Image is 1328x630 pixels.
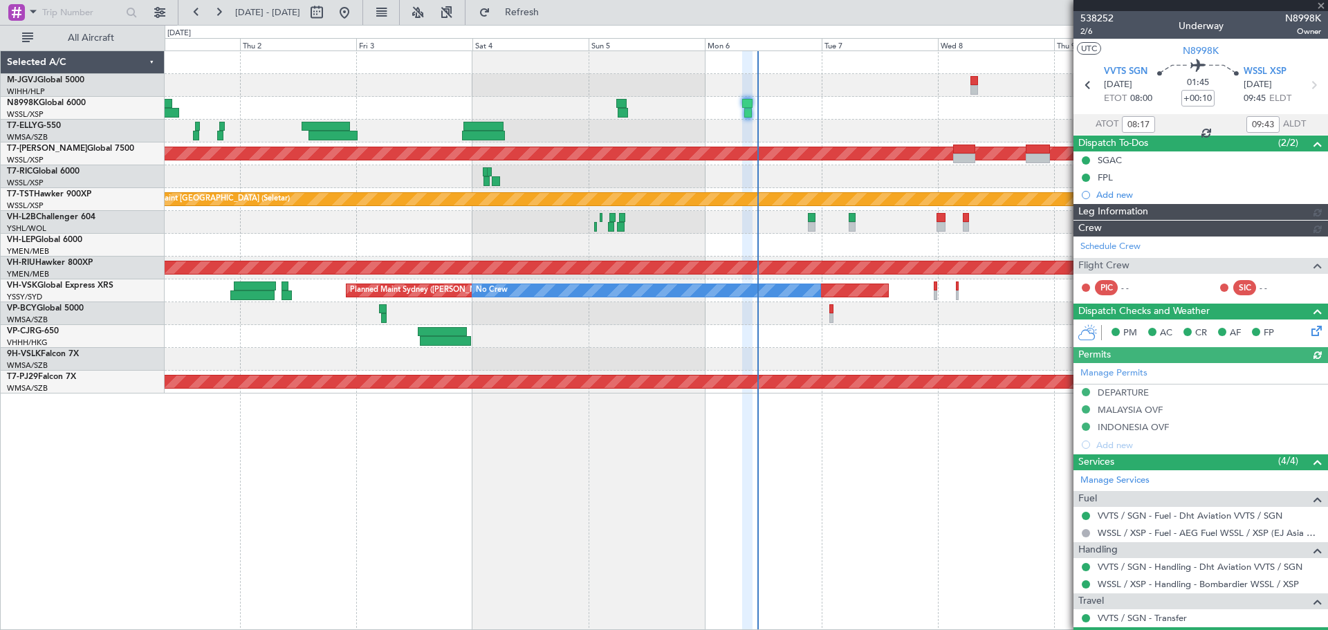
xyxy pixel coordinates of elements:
span: [DATE] - [DATE] [235,6,300,19]
div: SGAC [1098,154,1122,166]
span: CR [1195,326,1207,340]
div: Wed 8 [938,38,1054,50]
span: WSSL XSP [1244,65,1286,79]
span: Owner [1285,26,1321,37]
a: T7-RICGlobal 6000 [7,167,80,176]
div: Planned Maint [GEOGRAPHIC_DATA] (Seletar) [127,189,290,210]
span: (2/2) [1278,136,1298,150]
span: T7-PJ29 [7,373,38,381]
span: Dispatch Checks and Weather [1078,304,1210,319]
div: Sun 5 [589,38,705,50]
span: 09:45 [1244,92,1266,106]
span: 2/6 [1080,26,1114,37]
a: WSSL/XSP [7,155,44,165]
a: VH-RIUHawker 800XP [7,259,93,267]
span: VVTS SGN [1104,65,1147,79]
button: Refresh [472,1,555,24]
span: Services [1078,454,1114,470]
div: Mon 6 [705,38,821,50]
span: AF [1230,326,1241,340]
span: [DATE] [1104,78,1132,92]
a: VH-L2BChallenger 604 [7,213,95,221]
span: T7-TST [7,190,34,198]
a: WSSL/XSP [7,201,44,211]
span: VH-RIU [7,259,35,267]
a: T7-PJ29Falcon 7X [7,373,76,381]
a: VP-CJRG-650 [7,327,59,335]
span: ETOT [1104,92,1127,106]
a: WMSA/SZB [7,383,48,393]
a: T7-[PERSON_NAME]Global 7500 [7,145,134,153]
div: Add new [1096,189,1321,201]
span: All Aircraft [36,33,146,43]
div: Thu 9 [1054,38,1170,50]
a: VH-LEPGlobal 6000 [7,236,82,244]
div: Underway [1179,19,1224,33]
div: Wed 1 [124,38,240,50]
span: VP-CJR [7,327,35,335]
span: M-JGVJ [7,76,37,84]
span: VP-BCY [7,304,37,313]
a: VP-BCYGlobal 5000 [7,304,84,313]
a: N8998KGlobal 6000 [7,99,86,107]
a: WSSL/XSP [7,178,44,188]
a: VVTS / SGN - Handling - Dht Aviation VVTS / SGN [1098,561,1302,573]
div: Thu 2 [240,38,356,50]
a: YSSY/SYD [7,292,42,302]
a: VH-VSKGlobal Express XRS [7,281,113,290]
button: UTC [1077,42,1101,55]
span: 08:00 [1130,92,1152,106]
span: 9H-VSLK [7,350,41,358]
span: N8998K [1285,11,1321,26]
a: YSHL/WOL [7,223,46,234]
a: WIHH/HLP [7,86,45,97]
span: 01:45 [1187,76,1209,90]
span: ELDT [1269,92,1291,106]
span: VH-L2B [7,213,36,221]
a: WSSL / XSP - Handling - Bombardier WSSL / XSP [1098,578,1299,590]
span: N8998K [7,99,39,107]
div: Planned Maint Sydney ([PERSON_NAME] Intl) [350,280,510,301]
input: Trip Number [42,2,122,23]
a: VVTS / SGN - Transfer [1098,612,1187,624]
span: T7-[PERSON_NAME] [7,145,87,153]
div: [DATE] [167,28,191,39]
span: T7-RIC [7,167,33,176]
a: WSSL/XSP [7,109,44,120]
span: ATOT [1096,118,1118,131]
span: Dispatch To-Dos [1078,136,1148,151]
a: VVTS / SGN - Fuel - Dht Aviation VVTS / SGN [1098,510,1282,521]
div: Tue 7 [822,38,938,50]
span: VH-LEP [7,236,35,244]
a: YMEN/MEB [7,246,49,257]
a: T7-ELLYG-550 [7,122,61,130]
div: FPL [1098,172,1113,183]
a: WMSA/SZB [7,360,48,371]
span: VH-VSK [7,281,37,290]
div: Fri 3 [356,38,472,50]
span: Handling [1078,542,1118,558]
a: M-JGVJGlobal 5000 [7,76,84,84]
a: Manage Services [1080,474,1150,488]
a: 9H-VSLKFalcon 7X [7,350,79,358]
span: Fuel [1078,491,1097,507]
span: [DATE] [1244,78,1272,92]
span: (4/4) [1278,454,1298,468]
span: Refresh [493,8,551,17]
div: Sat 4 [472,38,589,50]
span: T7-ELLY [7,122,37,130]
div: No Crew [476,280,508,301]
span: FP [1264,326,1274,340]
a: WMSA/SZB [7,315,48,325]
a: T7-TSTHawker 900XP [7,190,91,198]
a: VHHH/HKG [7,337,48,348]
a: WMSA/SZB [7,132,48,142]
a: WSSL / XSP - Fuel - AEG Fuel WSSL / XSP (EJ Asia Only) [1098,527,1321,539]
span: PM [1123,326,1137,340]
span: AC [1160,326,1172,340]
span: ALDT [1283,118,1306,131]
button: All Aircraft [15,27,150,49]
span: 538252 [1080,11,1114,26]
span: Travel [1078,593,1104,609]
span: N8998K [1183,44,1219,58]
